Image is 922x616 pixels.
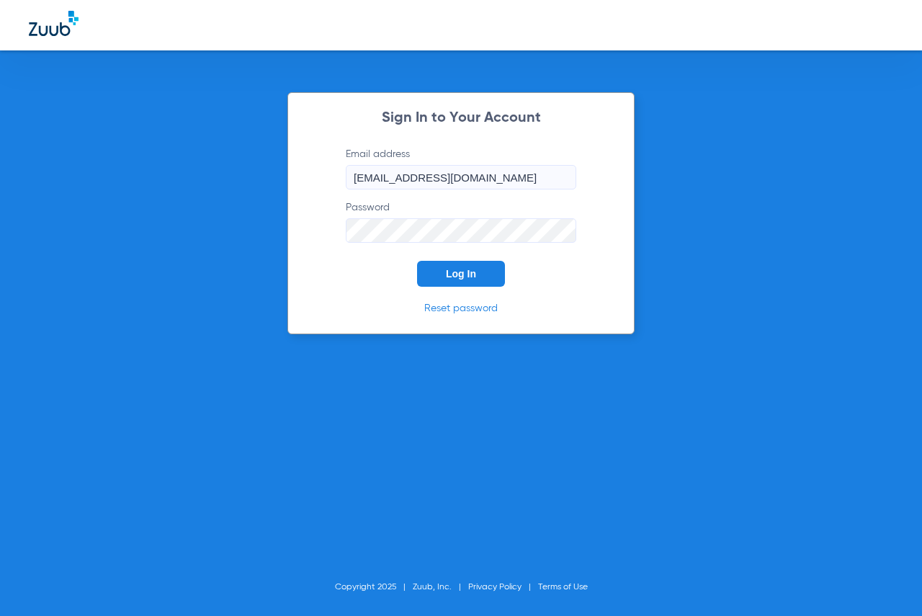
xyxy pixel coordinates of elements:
[446,268,476,280] span: Log In
[324,111,598,125] h2: Sign In to Your Account
[850,547,922,616] iframe: Chat Widget
[413,580,468,594] li: Zuub, Inc.
[29,11,79,36] img: Zuub Logo
[335,580,413,594] li: Copyright 2025
[346,218,576,243] input: Password
[424,303,498,313] a: Reset password
[417,261,505,287] button: Log In
[346,165,576,189] input: Email address
[346,147,576,189] label: Email address
[538,583,588,592] a: Terms of Use
[468,583,522,592] a: Privacy Policy
[346,200,576,243] label: Password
